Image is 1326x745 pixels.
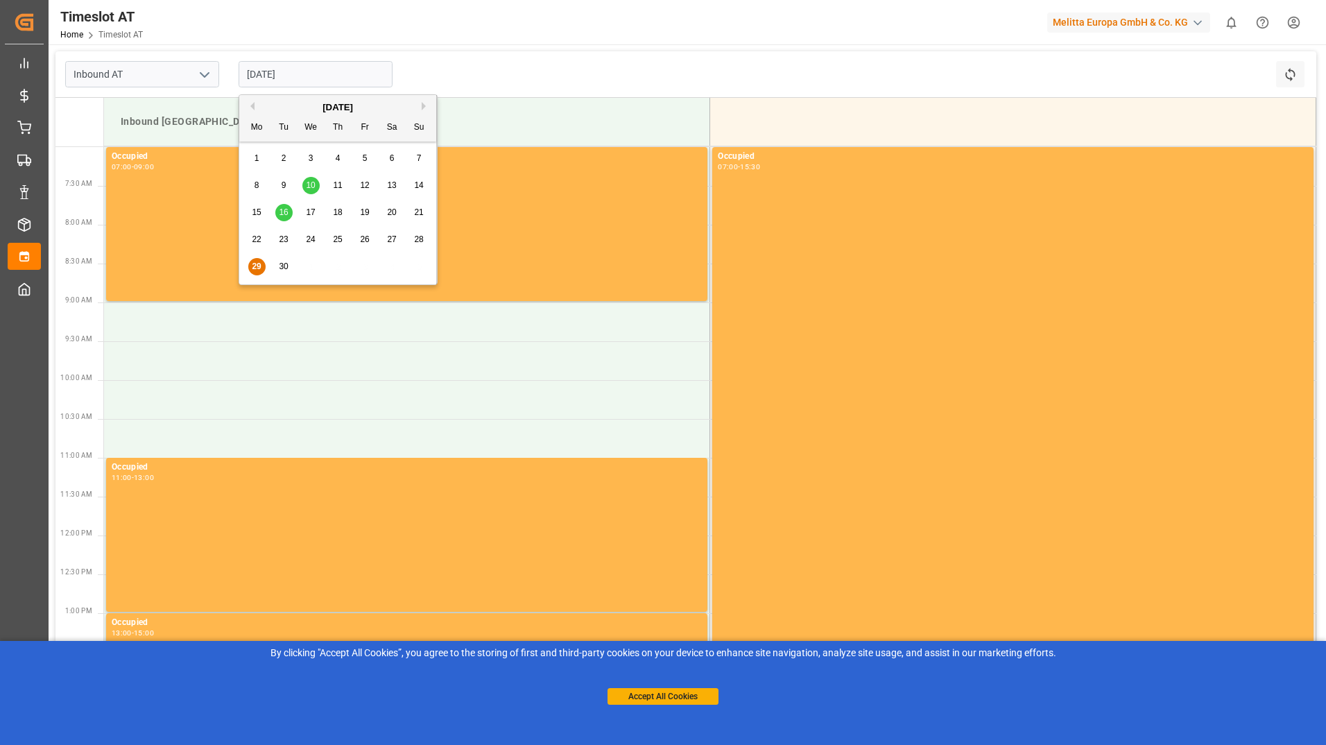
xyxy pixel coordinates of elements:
span: 20 [387,207,396,217]
span: 12:00 PM [60,529,92,537]
span: 8:30 AM [65,257,92,265]
div: 09:00 [134,164,154,170]
span: 19 [360,207,369,217]
div: Choose Tuesday, September 30th, 2025 [275,258,293,275]
div: [DATE] [239,101,436,114]
span: 10:00 AM [60,374,92,382]
div: Choose Sunday, September 28th, 2025 [411,231,428,248]
div: We [302,119,320,137]
button: Next Month [422,102,430,110]
span: 1 [255,153,259,163]
div: Choose Tuesday, September 23rd, 2025 [275,231,293,248]
span: 26 [360,234,369,244]
div: 15:00 [134,630,154,636]
span: 22 [252,234,261,244]
span: 3 [309,153,313,163]
div: Choose Saturday, September 13th, 2025 [384,177,401,194]
span: 18 [333,207,342,217]
button: Help Center [1247,7,1278,38]
div: - [132,474,134,481]
span: 11:00 AM [60,452,92,459]
span: 12 [360,180,369,190]
div: Choose Wednesday, September 17th, 2025 [302,204,320,221]
div: Choose Thursday, September 25th, 2025 [329,231,347,248]
span: 9:30 AM [65,335,92,343]
div: - [132,630,134,636]
div: month 2025-09 [243,145,433,280]
div: Timeslot AT [60,6,143,27]
span: 2 [282,153,286,163]
div: 13:00 [112,630,132,636]
span: 7 [417,153,422,163]
div: Choose Saturday, September 27th, 2025 [384,231,401,248]
span: 10:30 AM [60,413,92,420]
button: open menu [193,64,214,85]
div: Tu [275,119,293,137]
span: 12:30 PM [60,568,92,576]
div: - [132,164,134,170]
span: 15 [252,207,261,217]
div: Choose Monday, September 29th, 2025 [248,258,266,275]
div: Choose Sunday, September 14th, 2025 [411,177,428,194]
span: 13 [387,180,396,190]
span: 30 [279,262,288,271]
button: show 0 new notifications [1216,7,1247,38]
div: Choose Tuesday, September 2nd, 2025 [275,150,293,167]
div: Choose Wednesday, September 24th, 2025 [302,231,320,248]
div: 15:30 [740,164,760,170]
div: Choose Friday, September 12th, 2025 [356,177,374,194]
span: 4 [336,153,341,163]
span: 28 [414,234,423,244]
span: 9:00 AM [65,296,92,304]
span: 5 [363,153,368,163]
span: 6 [390,153,395,163]
span: 8:00 AM [65,219,92,226]
div: Choose Monday, September 1st, 2025 [248,150,266,167]
span: 23 [279,234,288,244]
div: Su [411,119,428,137]
div: Choose Tuesday, September 9th, 2025 [275,177,293,194]
div: Occupied [718,150,1308,164]
div: 07:00 [112,164,132,170]
span: 14 [414,180,423,190]
div: Fr [356,119,374,137]
div: 11:00 [112,474,132,481]
div: - [738,164,740,170]
div: Choose Thursday, September 4th, 2025 [329,150,347,167]
div: 13:00 [134,474,154,481]
span: 11 [333,180,342,190]
div: Choose Thursday, September 11th, 2025 [329,177,347,194]
div: Choose Friday, September 26th, 2025 [356,231,374,248]
div: Occupied [112,150,702,164]
div: Choose Saturday, September 6th, 2025 [384,150,401,167]
input: DD.MM.YYYY [239,61,393,87]
input: Type to search/select [65,61,219,87]
a: Home [60,30,83,40]
button: Previous Month [246,102,255,110]
div: Choose Saturday, September 20th, 2025 [384,204,401,221]
div: Choose Monday, September 15th, 2025 [248,204,266,221]
div: Melitta Europa GmbH & Co. KG [1047,12,1210,33]
span: 16 [279,207,288,217]
div: Th [329,119,347,137]
span: 24 [306,234,315,244]
span: 1:00 PM [65,607,92,615]
div: By clicking "Accept All Cookies”, you agree to the storing of first and third-party cookies on yo... [10,646,1316,660]
span: 21 [414,207,423,217]
span: 25 [333,234,342,244]
span: 8 [255,180,259,190]
div: Choose Tuesday, September 16th, 2025 [275,204,293,221]
button: Melitta Europa GmbH & Co. KG [1047,9,1216,35]
div: Occupied [112,616,702,630]
div: Inbound [GEOGRAPHIC_DATA] [115,109,698,135]
div: Choose Sunday, September 21st, 2025 [411,204,428,221]
div: Mo [248,119,266,137]
div: Occupied [112,461,702,474]
div: 07:00 [718,164,738,170]
div: Choose Sunday, September 7th, 2025 [411,150,428,167]
div: Choose Wednesday, September 10th, 2025 [302,177,320,194]
div: Choose Friday, September 19th, 2025 [356,204,374,221]
div: Choose Thursday, September 18th, 2025 [329,204,347,221]
div: Choose Monday, September 22nd, 2025 [248,231,266,248]
span: 17 [306,207,315,217]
